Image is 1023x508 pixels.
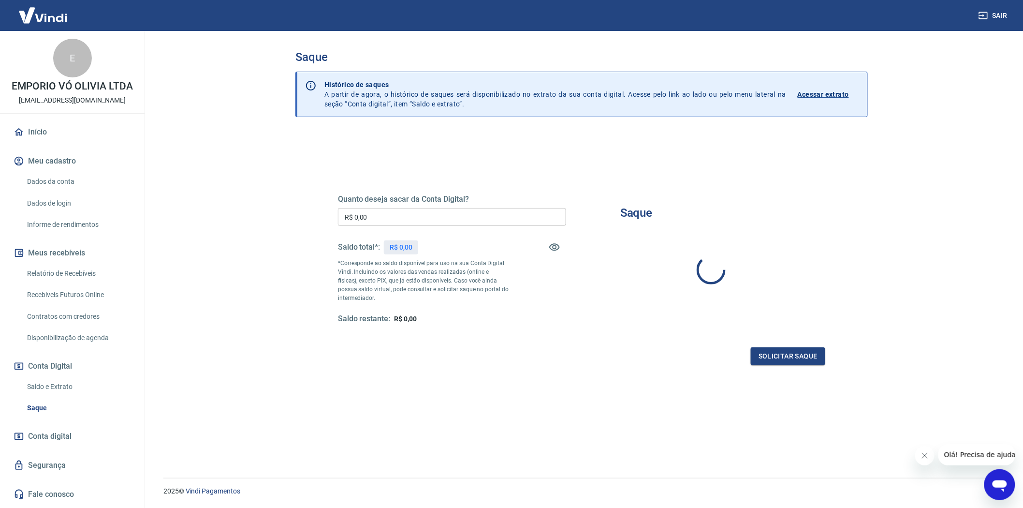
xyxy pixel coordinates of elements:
[23,172,133,192] a: Dados da conta
[798,80,860,109] a: Acessar extrato
[12,81,133,91] p: EMPORIO VÓ OLIVIA LTDA
[338,242,380,252] h5: Saldo total*:
[938,444,1015,465] iframe: Mensagem da empresa
[915,446,935,465] iframe: Fechar mensagem
[23,215,133,235] a: Informe de rendimentos
[338,194,566,204] h5: Quanto deseja sacar da Conta Digital?
[23,285,133,305] a: Recebíveis Futuros Online
[23,328,133,348] a: Disponibilização de agenda
[6,7,81,15] span: Olá! Precisa de ajuda?
[390,242,412,253] p: R$ 0,00
[620,206,653,220] h3: Saque
[23,264,133,284] a: Relatório de Recebíveis
[23,398,133,418] a: Saque
[186,487,240,495] a: Vindi Pagamentos
[12,484,133,505] a: Fale conosco
[798,90,849,99] p: Acessar extrato
[12,150,133,172] button: Meu cadastro
[12,121,133,143] a: Início
[394,315,417,323] span: R$ 0,00
[977,7,1011,25] button: Sair
[28,430,72,443] span: Conta digital
[984,469,1015,500] iframe: Botão para abrir a janela de mensagens
[338,314,390,324] h5: Saldo restante:
[19,95,126,105] p: [EMAIL_ADDRESS][DOMAIN_NAME]
[23,377,133,397] a: Saldo e Extrato
[23,307,133,327] a: Contratos com credores
[12,426,133,447] a: Conta digital
[12,242,133,264] button: Meus recebíveis
[53,39,92,77] div: E
[12,356,133,377] button: Conta Digital
[324,80,786,109] p: A partir de agora, o histórico de saques será disponibilizado no extrato da sua conta digital. Ac...
[295,50,868,64] h3: Saque
[23,194,133,213] a: Dados de login
[12,455,133,476] a: Segurança
[163,486,1000,496] p: 2025 ©
[324,80,786,90] p: Histórico de saques
[338,259,509,302] p: *Corresponde ao saldo disponível para uso na sua Conta Digital Vindi. Incluindo os valores das ve...
[12,0,74,30] img: Vindi
[751,347,825,365] button: Solicitar saque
